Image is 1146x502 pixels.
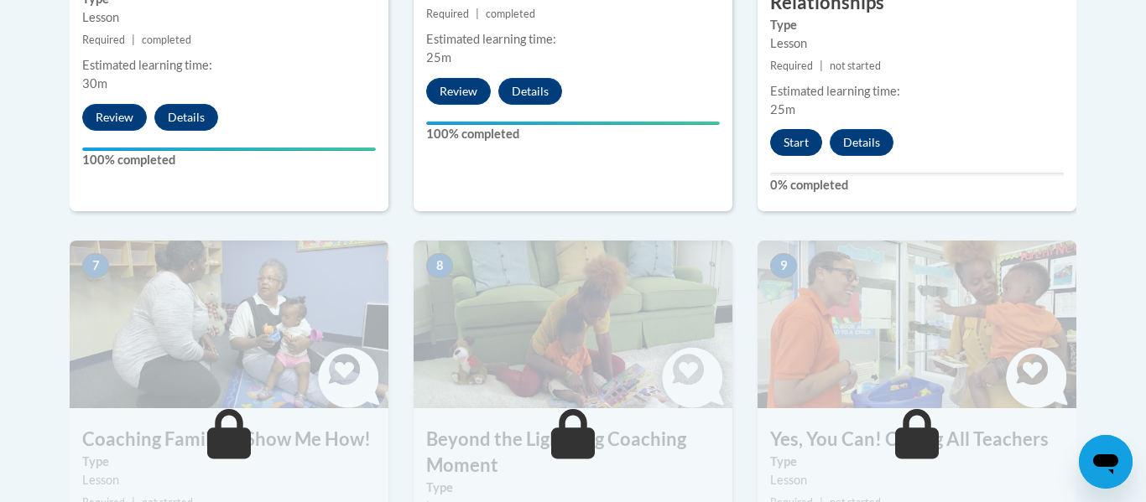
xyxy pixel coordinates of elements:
[426,479,720,497] label: Type
[758,241,1076,408] img: Course Image
[486,8,535,20] span: completed
[770,34,1064,53] div: Lesson
[498,78,562,105] button: Details
[82,104,147,131] button: Review
[426,30,720,49] div: Estimated learning time:
[414,427,732,479] h3: Beyond the Lightning Coaching Moment
[426,50,451,65] span: 25m
[1079,435,1133,489] iframe: Button to launch messaging window
[426,78,491,105] button: Review
[414,241,732,408] img: Course Image
[154,104,218,131] button: Details
[770,129,822,156] button: Start
[82,56,376,75] div: Estimated learning time:
[426,253,453,278] span: 8
[82,76,107,91] span: 30m
[770,16,1064,34] label: Type
[82,34,125,46] span: Required
[426,8,469,20] span: Required
[820,60,823,72] span: |
[82,147,376,151] div: Your progress
[770,60,813,72] span: Required
[770,82,1064,101] div: Estimated learning time:
[70,241,388,408] img: Course Image
[82,453,376,471] label: Type
[770,102,795,116] span: 25m
[70,427,388,453] h3: Coaching Families? Show Me How!
[770,471,1064,489] div: Lesson
[82,471,376,489] div: Lesson
[426,122,720,125] div: Your progress
[142,34,191,46] span: completed
[758,427,1076,453] h3: Yes, You Can! Calling All Teachers
[770,253,797,278] span: 9
[82,253,109,278] span: 7
[82,151,376,169] label: 100% completed
[830,129,893,156] button: Details
[426,125,720,143] label: 100% completed
[830,60,881,72] span: not started
[476,8,479,20] span: |
[770,176,1064,194] label: 0% completed
[770,453,1064,471] label: Type
[132,34,135,46] span: |
[82,8,376,27] div: Lesson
